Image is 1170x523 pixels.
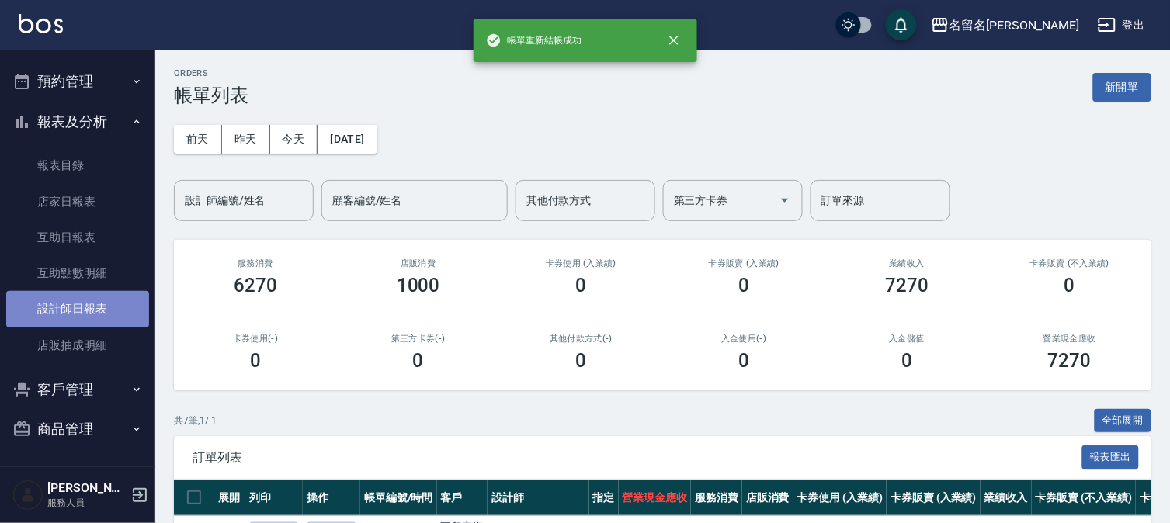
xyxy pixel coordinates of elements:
button: 全部展開 [1095,409,1152,433]
th: 列印 [245,480,303,516]
th: 店販消費 [742,480,793,516]
th: 卡券販賣 (不入業績) [1032,480,1136,516]
h2: 卡券使用 (入業績) [519,258,644,268]
h3: 1000 [397,275,440,296]
p: 服務人員 [47,496,127,510]
h3: 服務消費 [193,258,318,268]
h3: 0 [413,350,424,372]
th: 卡券販賣 (入業績) [887,480,981,516]
th: 操作 [303,480,360,516]
h3: 0 [901,350,912,372]
button: 預約管理 [6,61,149,102]
h3: 帳單列表 [174,85,248,106]
a: 報表匯出 [1082,449,1140,464]
h3: 0 [250,350,261,372]
button: [DATE] [318,125,377,154]
a: 互助日報表 [6,220,149,255]
button: 客戶管理 [6,369,149,410]
button: 新開單 [1093,73,1151,102]
a: 設計師日報表 [6,291,149,327]
h2: ORDERS [174,68,248,78]
th: 服務消費 [691,480,742,516]
th: 指定 [589,480,619,516]
a: 報表目錄 [6,147,149,183]
button: 登出 [1092,11,1151,40]
button: 商品管理 [6,409,149,449]
p: 共 7 筆, 1 / 1 [174,414,217,428]
button: save [886,9,917,40]
h2: 第三方卡券(-) [356,334,481,344]
a: 店家日報表 [6,184,149,220]
h3: 7270 [885,275,929,296]
span: 帳單重新結帳成功 [486,33,582,48]
h2: 入金儲值 [844,334,970,344]
th: 帳單編號/時間 [360,480,437,516]
th: 卡券使用 (入業績) [793,480,887,516]
img: Logo [19,14,63,33]
button: 名留名[PERSON_NAME] [925,9,1085,41]
h3: 0 [1064,275,1075,296]
img: Person [12,480,43,511]
h2: 卡券販賣 (入業績) [681,258,807,268]
a: 新開單 [1093,79,1151,94]
button: 報表及分析 [6,102,149,142]
div: 名留名[PERSON_NAME] [950,16,1079,35]
th: 設計師 [488,480,588,516]
h2: 卡券使用(-) [193,334,318,344]
button: 報表匯出 [1082,445,1140,469]
h5: [PERSON_NAME] [47,480,127,496]
button: 昨天 [222,125,270,154]
h2: 入金使用(-) [681,334,807,344]
h3: 0 [576,350,587,372]
h3: 0 [738,350,749,372]
h2: 店販消費 [356,258,481,268]
button: Open [772,188,797,213]
button: close [657,23,691,57]
h3: 0 [738,275,749,296]
th: 業績收入 [981,480,1032,516]
th: 客戶 [437,480,488,516]
h2: 業績收入 [844,258,970,268]
h2: 卡券販賣 (不入業績) [1007,258,1133,268]
a: 店販抽成明細 [6,327,149,363]
h3: 6270 [234,275,277,296]
h3: 0 [576,275,587,296]
h3: 7270 [1048,350,1092,372]
th: 營業現金應收 [619,480,692,516]
h2: 營業現金應收 [1007,334,1133,344]
span: 訂單列表 [193,450,1082,466]
a: 互助點數明細 [6,255,149,291]
th: 展開 [214,480,245,516]
button: 今天 [270,125,318,154]
h2: 其他付款方式(-) [519,334,644,344]
button: 前天 [174,125,222,154]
